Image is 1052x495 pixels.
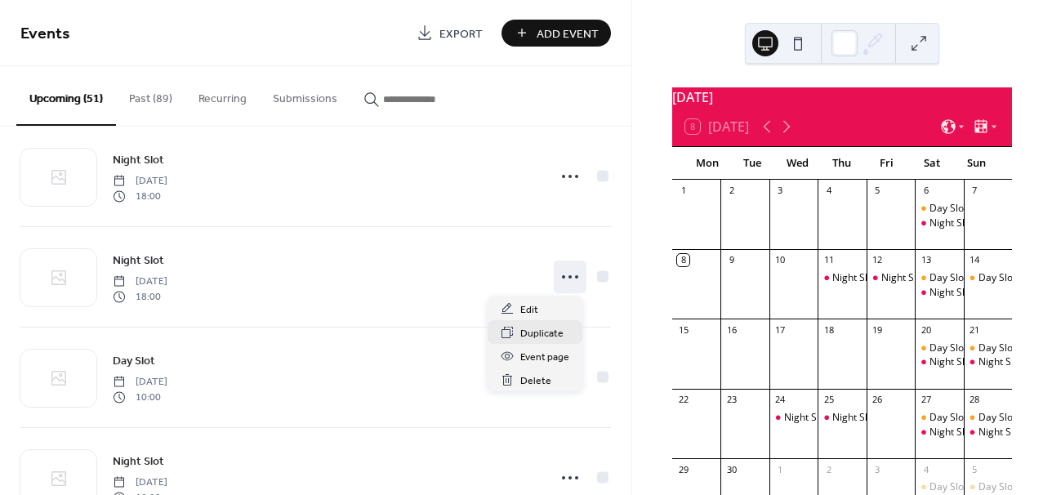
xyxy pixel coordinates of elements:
div: 4 [920,463,932,475]
button: Past (89) [116,66,185,124]
div: Day Slot [929,271,967,285]
div: 26 [871,394,884,406]
span: Night Slot [113,453,164,470]
div: 29 [677,463,689,475]
div: 3 [871,463,884,475]
div: Night Slot [867,271,915,285]
div: Night Slot [832,411,876,425]
div: [DATE] [672,87,1012,107]
div: 13 [920,254,932,266]
div: Day Slot [929,480,967,494]
div: Day Slot [929,341,967,355]
div: Night Slot [784,411,828,425]
button: Recurring [185,66,260,124]
div: 11 [822,254,835,266]
div: Day Slot [964,271,1012,285]
div: Night Slot [915,355,963,369]
div: Day Slot [964,341,1012,355]
div: 18 [822,323,835,336]
div: 10 [774,254,787,266]
div: 8 [677,254,689,266]
div: 28 [969,394,981,406]
div: Day Slot [915,480,963,494]
div: Night Slot [929,355,974,369]
div: Night Slot [964,355,1012,369]
span: [DATE] [113,274,167,289]
div: Night Slot [881,271,925,285]
div: Fri [864,147,909,180]
div: 19 [871,323,884,336]
a: Day Slot [113,351,155,370]
span: [DATE] [113,475,167,490]
button: Upcoming (51) [16,66,116,126]
span: Add Event [537,25,599,42]
div: Day Slot [978,411,1016,425]
div: Day Slot [978,271,1016,285]
div: Night Slot [915,216,963,230]
div: Day Slot [964,480,1012,494]
div: Day Slot [978,341,1016,355]
div: Thu [819,147,864,180]
div: Day Slot [915,202,963,216]
div: Night Slot [915,286,963,300]
div: Sat [909,147,954,180]
div: Mon [685,147,730,180]
div: 17 [774,323,787,336]
div: Night Slot [978,355,1023,369]
div: 15 [677,323,689,336]
a: Export [404,20,495,47]
span: [DATE] [113,174,167,189]
div: 20 [920,323,932,336]
div: Night Slot [769,411,818,425]
span: 18:00 [113,189,167,203]
span: Event page [520,349,569,366]
div: Night Slot [929,426,974,439]
span: Night Slot [113,152,164,169]
span: Events [20,18,70,50]
a: Night Slot [113,452,164,470]
a: Night Slot [113,251,164,270]
div: 5 [969,463,981,475]
div: Night Slot [964,426,1012,439]
div: 3 [774,185,787,197]
div: 1 [677,185,689,197]
div: 16 [725,323,738,336]
div: Day Slot [915,341,963,355]
span: Duplicate [520,325,564,342]
div: Tue [730,147,775,180]
div: 1 [774,463,787,475]
div: 14 [969,254,981,266]
div: 21 [969,323,981,336]
div: Night Slot [915,426,963,439]
div: Day Slot [915,411,963,425]
div: Night Slot [818,271,866,285]
div: 25 [822,394,835,406]
div: Day Slot [978,480,1016,494]
div: 27 [920,394,932,406]
div: 23 [725,394,738,406]
div: 30 [725,463,738,475]
span: Edit [520,301,538,319]
div: Day Slot [929,202,967,216]
button: Add Event [501,20,611,47]
div: Night Slot [929,216,974,230]
div: Night Slot [818,411,866,425]
button: Submissions [260,66,350,124]
div: 2 [822,463,835,475]
span: Night Slot [113,252,164,270]
div: Night Slot [978,426,1023,439]
div: Wed [775,147,820,180]
div: Night Slot [832,271,876,285]
a: Night Slot [113,150,164,169]
span: [DATE] [113,375,167,390]
div: 2 [725,185,738,197]
div: 24 [774,394,787,406]
div: Sun [954,147,999,180]
div: Day Slot [915,271,963,285]
div: Night Slot [929,286,974,300]
div: 7 [969,185,981,197]
div: 12 [871,254,884,266]
div: 9 [725,254,738,266]
span: 10:00 [113,390,167,404]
